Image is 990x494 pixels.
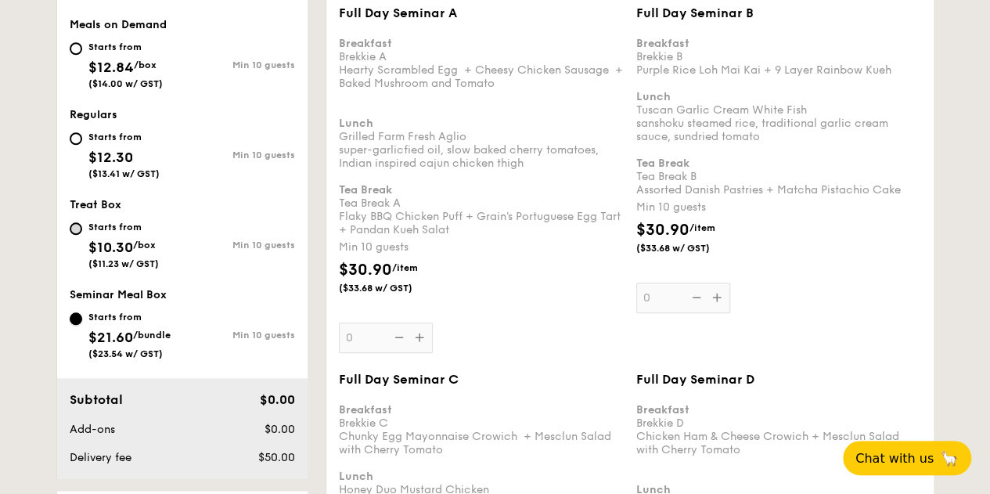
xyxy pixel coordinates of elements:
[339,183,392,197] b: Tea Break
[133,330,171,341] span: /bundle
[182,240,295,251] div: Min 10 guests
[88,348,163,359] span: ($23.54 w/ GST)
[636,403,689,416] b: Breakfast
[843,441,971,475] button: Chat with us🦙
[88,311,171,323] div: Starts from
[88,221,159,233] div: Starts from
[70,451,131,464] span: Delivery fee
[339,470,373,483] b: Lunch
[70,18,167,31] span: Meals on Demand
[636,242,743,254] span: ($33.68 w/ GST)
[855,451,934,466] span: Chat with us
[339,261,392,279] span: $30.90
[689,222,715,233] span: /item
[70,423,115,436] span: Add-ons
[88,168,160,179] span: ($13.41 w/ GST)
[257,451,294,464] span: $50.00
[88,258,159,269] span: ($11.23 w/ GST)
[88,149,133,166] span: $12.30
[88,41,163,53] div: Starts from
[70,312,82,325] input: Starts from$21.60/bundle($23.54 w/ GST)Min 10 guests
[636,37,689,50] b: Breakfast
[636,157,689,170] b: Tea Break
[70,392,123,407] span: Subtotal
[264,423,294,436] span: $0.00
[88,131,160,143] div: Starts from
[182,59,295,70] div: Min 10 guests
[182,330,295,341] div: Min 10 guests
[636,221,689,240] span: $30.90
[70,132,82,145] input: Starts from$12.30($13.41 w/ GST)Min 10 guests
[182,150,295,160] div: Min 10 guests
[636,372,754,387] span: Full Day Seminar D
[259,392,294,407] span: $0.00
[339,240,624,255] div: Min 10 guests
[88,78,163,89] span: ($14.00 w/ GST)
[70,288,167,301] span: Seminar Meal Box
[134,59,157,70] span: /box
[392,262,418,273] span: /item
[339,23,624,236] div: Brekkie A Hearty Scrambled Egg + Cheesy Chicken Sausage + Baked Mushroom and Tomato Grilled Farm ...
[339,372,459,387] span: Full Day Seminar C
[70,108,117,121] span: Regulars
[70,222,82,235] input: Starts from$10.30/box($11.23 w/ GST)Min 10 guests
[636,5,754,20] span: Full Day Seminar B
[339,403,392,416] b: Breakfast
[636,200,921,215] div: Min 10 guests
[636,90,671,103] b: Lunch
[88,329,133,346] span: $21.60
[339,282,445,294] span: ($33.68 w/ GST)
[133,240,156,251] span: /box
[339,37,392,50] b: Breakfast
[88,239,133,256] span: $10.30
[940,449,959,467] span: 🦙
[339,5,457,20] span: Full Day Seminar A
[88,59,134,76] span: $12.84
[70,198,121,211] span: Treat Box
[339,117,373,130] b: Lunch
[70,42,82,55] input: Starts from$12.84/box($14.00 w/ GST)Min 10 guests
[636,23,921,197] div: Brekkie B Purple Rice Loh Mai Kai + 9 Layer Rainbow Kueh Tuscan Garlic Cream White Fish sanshoku ...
